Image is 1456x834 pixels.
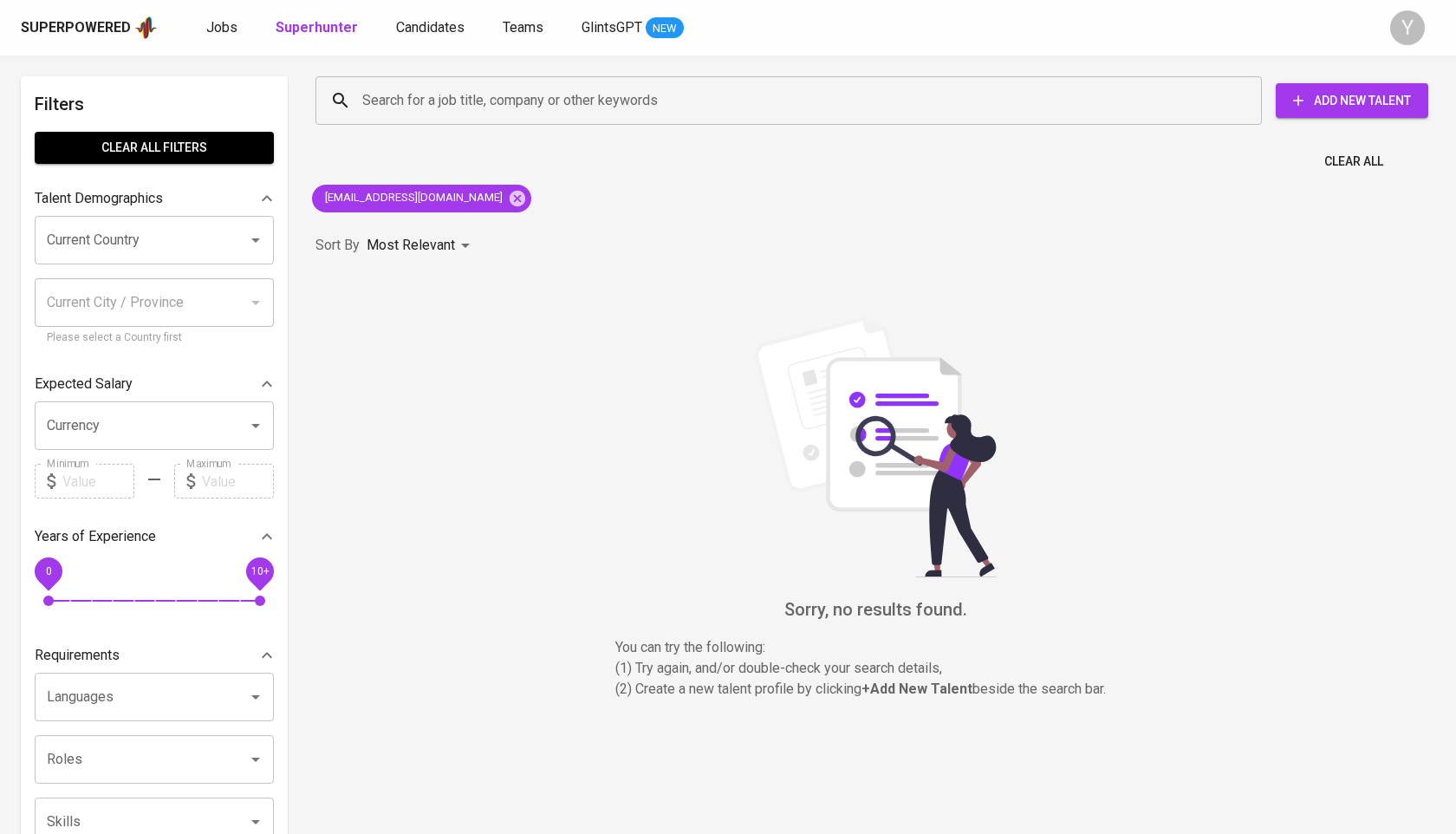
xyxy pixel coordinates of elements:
button: Clear All filters [35,132,274,164]
span: Candidates [396,19,465,36]
span: 0 [45,565,51,577]
a: Superpoweredapp logo [21,15,158,41]
input: Value [62,464,134,498]
span: 10+ [250,565,269,577]
button: Add New Talent [1276,83,1428,118]
span: Clear All filters [49,137,260,159]
a: Jobs [206,17,241,39]
div: Talent Demographics [35,181,274,216]
p: Expected Salary [35,374,133,394]
b: Superhunter [276,19,358,36]
h6: Sorry, no results found. [315,596,1435,623]
h6: Filters [35,90,274,118]
p: (1) Try again, and/or double-check your search details, [615,658,1135,679]
span: NEW [646,20,684,37]
div: Most Relevant [367,230,476,262]
p: Talent Demographics [35,188,163,209]
button: Open [244,810,268,834]
img: file_searching.svg [745,317,1005,577]
div: Expected Salary [35,367,274,401]
span: Teams [503,19,543,36]
a: Teams [503,17,547,39]
button: Open [244,414,268,438]
div: Y [1390,10,1425,45]
span: Add New Talent [1290,90,1414,112]
span: Clear All [1324,151,1383,173]
div: [EMAIL_ADDRESS][DOMAIN_NAME] [312,185,531,212]
b: + Add New Talent [861,681,972,697]
img: app logo [134,15,158,41]
input: Value [202,464,274,498]
div: Superpowered [21,18,131,38]
p: You can try the following : [615,637,1135,658]
p: Most Relevant [367,235,455,256]
button: Clear All [1317,146,1390,178]
div: Requirements [35,638,274,673]
p: Sort By [315,235,360,256]
p: Please select a Country first [47,329,262,347]
a: Superhunter [276,17,361,39]
span: [EMAIL_ADDRESS][DOMAIN_NAME] [312,190,513,206]
button: Open [244,685,268,709]
p: Years of Experience [35,526,156,547]
button: Open [244,228,268,252]
p: Requirements [35,645,120,666]
a: Candidates [396,17,468,39]
span: GlintsGPT [582,19,642,36]
button: Open [244,747,268,772]
a: GlintsGPT NEW [582,17,684,39]
div: Years of Experience [35,519,274,554]
p: (2) Create a new talent profile by clicking beside the search bar. [615,679,1135,700]
span: Jobs [206,19,237,36]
